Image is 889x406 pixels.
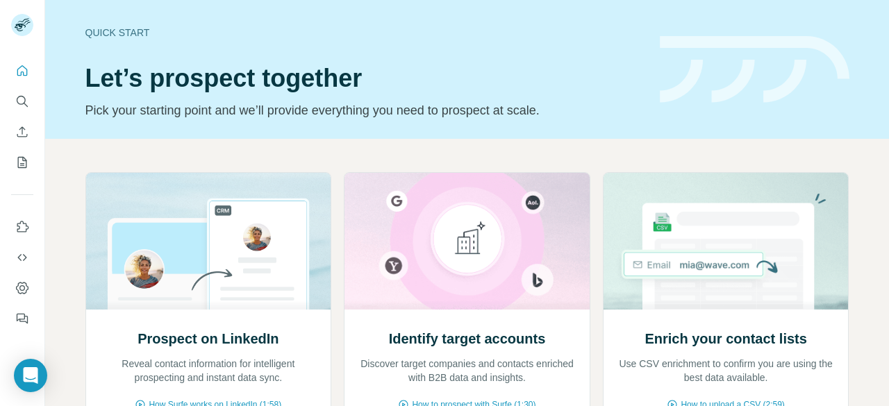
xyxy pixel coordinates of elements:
p: Use CSV enrichment to confirm you are using the best data available. [617,357,835,384]
h2: Identify target accounts [389,329,546,348]
button: Enrich CSV [11,119,33,144]
img: banner [660,36,849,103]
button: Use Surfe API [11,245,33,270]
div: Open Intercom Messenger [14,359,47,392]
button: Feedback [11,306,33,331]
img: Identify target accounts [344,173,590,310]
button: Dashboard [11,276,33,301]
div: Quick start [85,26,643,40]
button: Quick start [11,58,33,83]
button: Search [11,89,33,114]
p: Pick your starting point and we’ll provide everything you need to prospect at scale. [85,101,643,120]
h2: Enrich your contact lists [645,329,806,348]
img: Prospect on LinkedIn [85,173,332,310]
h1: Let’s prospect together [85,65,643,92]
img: Enrich your contact lists [603,173,849,310]
button: My lists [11,150,33,175]
p: Discover target companies and contacts enriched with B2B data and insights. [358,357,576,384]
h2: Prospect on LinkedIn [138,329,279,348]
button: Use Surfe on LinkedIn [11,214,33,239]
p: Reveal contact information for intelligent prospecting and instant data sync. [100,357,317,384]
